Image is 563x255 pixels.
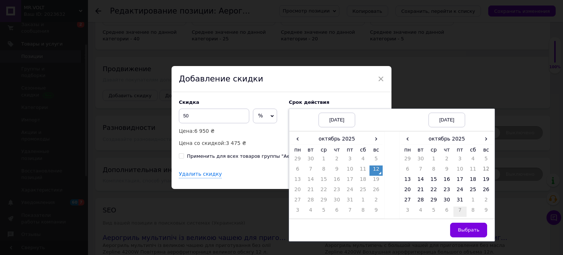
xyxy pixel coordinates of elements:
[401,145,414,155] th: пн
[357,196,370,207] td: 1
[330,155,343,165] td: 2
[479,207,493,217] td: 9
[427,165,440,176] td: 8
[479,165,493,176] td: 12
[357,176,370,186] td: 18
[291,155,304,165] td: 29
[179,127,281,135] p: Цена:
[291,134,304,144] span: ‹
[378,73,384,85] span: ×
[357,145,370,155] th: сб
[369,196,383,207] td: 2
[479,134,493,144] span: ›
[401,134,414,144] span: ‹
[467,155,480,165] td: 4
[343,196,357,207] td: 31
[357,207,370,217] td: 8
[179,99,199,105] span: Скидка
[440,196,453,207] td: 30
[258,113,263,119] span: %
[317,165,330,176] td: 8
[330,176,343,186] td: 16
[428,113,465,127] div: [DATE]
[330,207,343,217] td: 6
[291,176,304,186] td: 13
[291,165,304,176] td: 6
[330,165,343,176] td: 9
[467,196,480,207] td: 1
[291,145,304,155] th: пн
[7,39,154,92] p: — ідеальний вибір для тих, хто цінує . Завдяки об'єму и мощности , цей універсальний прилад дає з...
[357,155,370,165] td: 4
[48,55,65,61] strong: 4000 Вт
[7,48,154,101] p: — идеальный выбор для тех, кто ценит . Благодаря объёму и мощности , этот универсальный прибор по...
[317,196,330,207] td: 29
[317,145,330,155] th: ср
[99,63,116,69] strong: 4000 Вт
[357,186,370,196] td: 25
[401,186,414,196] td: 20
[369,186,383,196] td: 26
[357,165,370,176] td: 11
[479,145,493,155] th: вс
[414,165,427,176] td: 7
[330,196,343,207] td: 30
[179,109,249,123] input: 0
[458,227,479,233] span: Выбрать
[467,176,480,186] td: 18
[453,196,467,207] td: 31
[304,134,370,145] th: октябрь 2025
[440,145,453,155] th: чт
[317,155,330,165] td: 1
[317,186,330,196] td: 22
[343,186,357,196] td: 24
[304,196,317,207] td: 28
[48,63,72,69] strong: 12 литров
[343,207,357,217] td: 7
[304,176,317,186] td: 14
[401,176,414,186] td: 13
[179,74,263,83] span: Добавление скидки
[453,145,467,155] th: пт
[453,155,467,165] td: 3
[194,128,214,134] span: 6 950 ₴
[414,145,427,155] th: вт
[304,155,317,165] td: 30
[414,196,427,207] td: 28
[440,155,453,165] td: 2
[467,165,480,176] td: 11
[479,196,493,207] td: 2
[427,207,440,217] td: 5
[179,171,222,178] div: Удалить скидку
[453,207,467,217] td: 7
[330,145,343,155] th: чт
[427,145,440,155] th: ср
[7,48,99,54] strong: Фритюрница-аэрогриль Zepline ZP-127
[226,140,246,146] span: 3 475 ₴
[369,176,383,186] td: 19
[369,165,383,176] td: 12
[427,155,440,165] td: 1
[453,176,467,186] td: 17
[317,207,330,217] td: 5
[427,176,440,186] td: 15
[427,186,440,196] td: 22
[291,186,304,196] td: 20
[440,165,453,176] td: 9
[369,134,383,144] span: ›
[427,196,440,207] td: 29
[369,155,383,165] td: 5
[479,186,493,196] td: 26
[440,207,453,217] td: 6
[7,7,154,42] h2: Аэрогриль мультипечь с большой чашей для приготовления без масла Zepline 4200W Безмаслянная фритю...
[414,155,427,165] td: 30
[179,139,281,147] p: Цена со скидкой:
[304,165,317,176] td: 7
[291,196,304,207] td: 27
[401,165,414,176] td: 6
[414,186,427,196] td: 21
[440,176,453,186] td: 16
[343,176,357,186] td: 17
[479,155,493,165] td: 5
[48,56,130,62] strong: вкусную, полезную и быструю еду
